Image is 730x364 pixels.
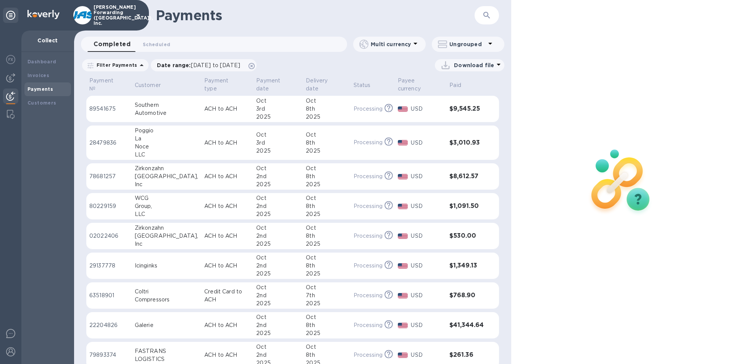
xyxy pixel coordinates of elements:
[27,72,49,78] b: Invoices
[135,224,198,232] div: Zirkonzahn
[256,147,300,155] div: 2025
[256,97,300,105] div: Oct
[398,174,408,179] img: USD
[449,232,484,240] h3: $530.00
[135,101,198,109] div: Southern
[27,86,53,92] b: Payments
[354,232,383,240] p: Processing
[306,131,347,139] div: Oct
[306,77,337,93] p: Delivery date
[354,81,371,89] p: Status
[135,321,198,329] div: Galerie
[27,59,57,64] b: Dashboard
[411,139,443,147] p: USD
[256,202,300,210] div: 2nd
[204,321,250,329] p: ACH to ACH
[156,7,475,23] h1: Payments
[354,172,383,180] p: Processing
[135,194,198,202] div: WCG
[256,164,300,172] div: Oct
[398,353,408,358] img: USD
[256,131,300,139] div: Oct
[256,262,300,270] div: 2nd
[256,180,300,188] div: 2025
[411,172,443,180] p: USD
[256,321,300,329] div: 2nd
[411,292,443,300] p: USD
[256,240,300,248] div: 2025
[411,351,443,359] p: USD
[354,321,383,329] p: Processing
[256,254,300,262] div: Oct
[306,97,347,105] div: Oct
[157,61,244,69] p: Date range :
[256,105,300,113] div: 3rd
[449,81,461,89] p: Paid
[449,81,471,89] span: Paid
[306,105,347,113] div: 8th
[135,127,198,135] div: Poggio
[411,321,443,329] p: USD
[306,139,347,147] div: 8th
[306,270,347,278] div: 2025
[204,288,250,304] p: Credit Card to ACH
[449,139,484,147] h3: $3,010.93
[411,105,443,113] p: USD
[27,37,68,44] p: Collect
[256,139,300,147] div: 3rd
[449,105,484,113] h3: $9,545.25
[94,62,137,68] p: Filter Payments
[256,172,300,180] div: 2nd
[256,351,300,359] div: 2nd
[135,180,198,188] div: Inc
[354,81,381,89] span: Status
[89,292,129,300] p: 63518901
[256,270,300,278] div: 2025
[204,232,250,240] p: ACH to ACH
[371,40,411,48] p: Multi currency
[398,77,443,93] span: Payee currency
[256,313,300,321] div: Oct
[135,347,198,355] div: FASTRANS
[89,77,119,93] p: Payment №
[306,113,347,121] div: 2025
[135,151,198,159] div: LLC
[306,202,347,210] div: 8th
[6,55,15,64] img: Foreign exchange
[449,292,484,299] h3: $768.90
[411,262,443,270] p: USD
[135,143,198,151] div: Noce
[354,139,383,147] p: Processing
[204,77,240,93] p: Payment type
[449,351,484,359] h3: $261.36
[143,40,170,48] span: Scheduled
[306,172,347,180] div: 8th
[306,210,347,218] div: 2025
[135,262,198,270] div: Icinginks
[449,40,486,48] p: Ungrouped
[306,351,347,359] div: 8th
[256,224,300,232] div: Oct
[256,329,300,337] div: 2025
[398,293,408,298] img: USD
[204,262,250,270] p: ACH to ACH
[151,59,257,71] div: Date range:[DATE] to [DATE]
[27,10,60,19] img: Logo
[256,232,300,240] div: 2nd
[135,288,198,296] div: Coltri
[256,292,300,300] div: 2nd
[94,5,132,26] p: [PERSON_NAME] Forwarding ([GEOGRAPHIC_DATA]), Inc.
[256,194,300,202] div: Oct
[449,322,484,329] h3: $41,344.64
[135,355,198,363] div: LOGISTICS
[135,210,198,218] div: LLC
[398,140,408,145] img: USD
[306,224,347,232] div: Oct
[89,172,129,180] p: 78681257
[354,292,383,300] p: Processing
[306,77,347,93] span: Delivery date
[204,202,250,210] p: ACH to ACH
[204,139,250,147] p: ACH to ACH
[89,262,129,270] p: 29137778
[306,232,347,240] div: 8th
